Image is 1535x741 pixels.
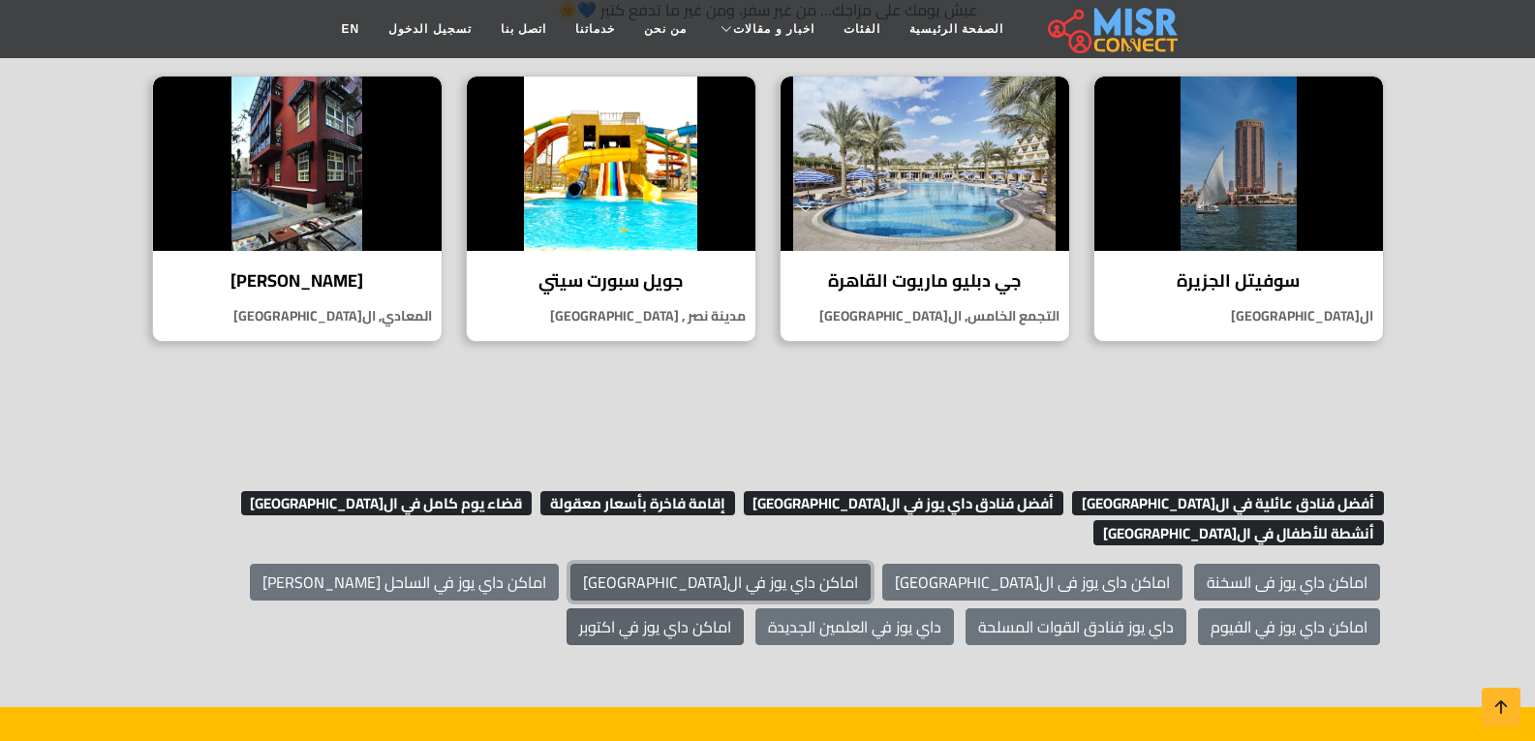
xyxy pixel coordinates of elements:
[829,11,895,47] a: الفئات
[629,11,701,47] a: من نحن
[327,11,375,47] a: EN
[795,270,1055,292] h4: جي دبليو ماريوت القاهرة
[1109,270,1368,292] h4: سوفيتل الجزيرة
[1072,491,1384,516] span: أفضل فنادق عائلية في ال[GEOGRAPHIC_DATA]
[1082,76,1396,342] a: سوفيتل الجزيرة سوفيتل الجزيرة ال[GEOGRAPHIC_DATA]
[567,608,744,645] a: اماكن داي يوز في اكتوبر
[781,306,1069,326] p: التجمع الخامس, ال[GEOGRAPHIC_DATA]
[561,11,629,47] a: خدماتنا
[744,491,1064,516] span: أفضل فنادق داي يوز في ال[GEOGRAPHIC_DATA]
[236,488,533,517] a: قضاء يوم كامل في ال[GEOGRAPHIC_DATA]
[966,608,1186,645] a: داي يوز فنادق القوات المسلحة
[701,11,829,47] a: اخبار و مقالات
[781,77,1069,251] img: جي دبليو ماريوت القاهرة
[250,564,559,601] a: اماكن داي يوز في الساحل [PERSON_NAME]
[1089,518,1384,547] a: أنشطة للأطفال في ال[GEOGRAPHIC_DATA]
[486,11,561,47] a: اتصل بنا
[1094,77,1383,251] img: سوفيتل الجزيرة
[570,564,871,601] a: اماكن داي يوز في ال[GEOGRAPHIC_DATA]
[140,76,454,342] a: فيلا بيل إيبوك [PERSON_NAME] المعادي, ال[GEOGRAPHIC_DATA]
[768,76,1082,342] a: جي دبليو ماريوت القاهرة جي دبليو ماريوت القاهرة التجمع الخامس, ال[GEOGRAPHIC_DATA]
[1048,5,1178,53] img: main.misr_connect
[1067,488,1384,517] a: أفضل فنادق عائلية في ال[GEOGRAPHIC_DATA]
[739,488,1064,517] a: أفضل فنادق داي يوز في ال[GEOGRAPHIC_DATA]
[454,76,768,342] a: جويل سبورت سيتي جويل سبورت سيتي مدينة نصر , [GEOGRAPHIC_DATA]
[467,306,755,326] p: مدينة نصر , [GEOGRAPHIC_DATA]
[1093,520,1384,545] span: أنشطة للأطفال في ال[GEOGRAPHIC_DATA]
[733,20,814,38] span: اخبار و مقالات
[241,491,533,516] span: قضاء يوم كامل في ال[GEOGRAPHIC_DATA]
[536,488,735,517] a: إقامة فاخرة بأسعار معقولة
[168,270,427,292] h4: [PERSON_NAME]
[540,491,735,516] span: إقامة فاخرة بأسعار معقولة
[481,270,741,292] h4: جويل سبورت سيتي
[153,77,442,251] img: فيلا بيل إيبوك
[374,11,485,47] a: تسجيل الدخول
[1194,564,1380,601] a: اماكن داي يوز فى السخنة
[882,564,1182,601] a: اماكن داى يوز فى ال[GEOGRAPHIC_DATA]
[895,11,1018,47] a: الصفحة الرئيسية
[1198,608,1380,645] a: اماكن داي يوز في الفيوم
[153,306,442,326] p: المعادي, ال[GEOGRAPHIC_DATA]
[755,608,954,645] a: داي يوز في العلمين الجديدة
[1094,306,1383,326] p: ال[GEOGRAPHIC_DATA]
[467,77,755,251] img: جويل سبورت سيتي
